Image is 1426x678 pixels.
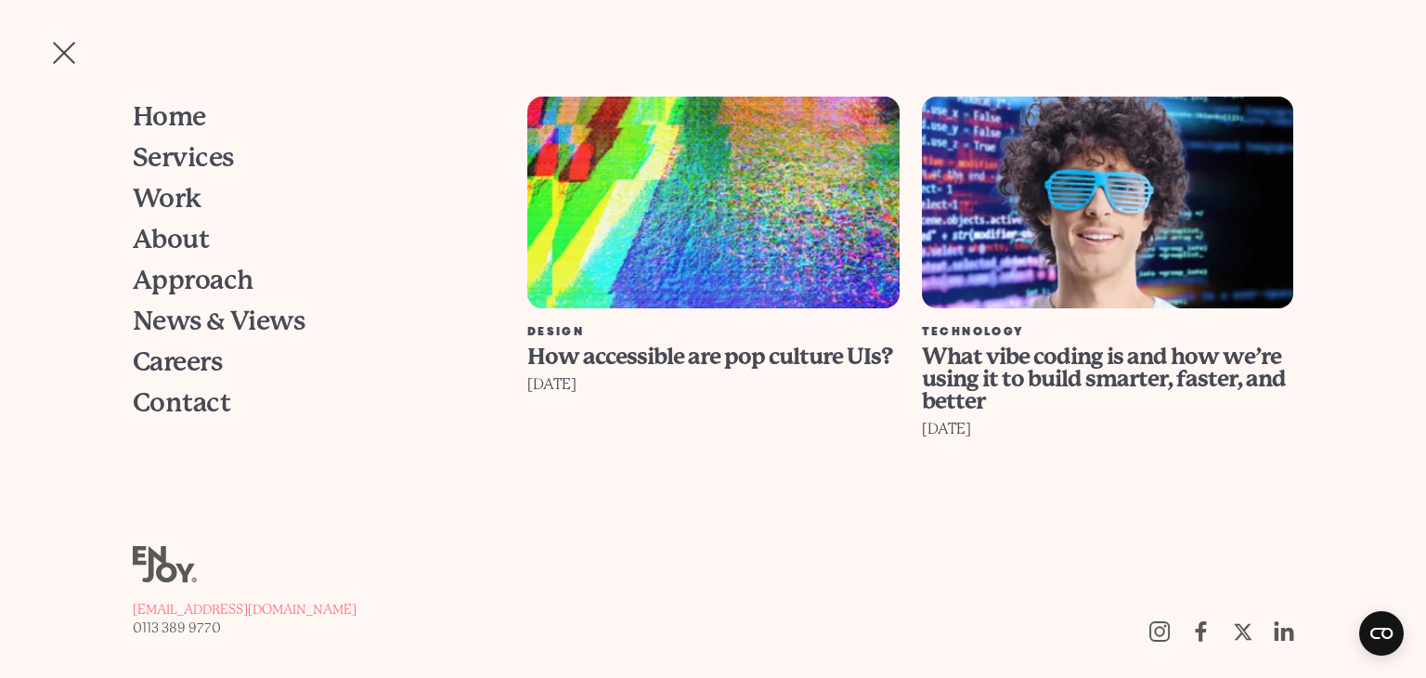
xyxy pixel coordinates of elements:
div: Design [527,327,900,338]
a: [EMAIL_ADDRESS][DOMAIN_NAME] [133,600,356,619]
a: Services [133,137,481,178]
a: News & Views [133,301,481,342]
a: How accessible are pop culture UIs? Design How accessible are pop culture UIs? [DATE] [516,97,911,548]
span: Careers [133,349,222,375]
span: What vibe coding is and how we’re using it to build smarter, faster, and better [922,344,1286,414]
a: About [133,219,481,260]
a: Home [133,97,481,137]
a: https://uk.linkedin.com/company/enjoy-digital [1264,611,1305,652]
a: Follow us on Instagram [1138,611,1180,652]
span: About [133,227,209,253]
span: 0113 389 9770 [133,620,221,635]
a: Contact [133,383,481,424]
img: How accessible are pop culture UIs? [527,97,900,308]
div: [DATE] [527,372,900,398]
span: How accessible are pop culture UIs? [527,344,892,370]
span: Services [133,145,234,171]
a: Careers [133,342,481,383]
a: Follow us on Twitter [1222,611,1264,652]
span: [EMAIL_ADDRESS][DOMAIN_NAME] [133,602,356,617]
div: Technology [922,327,1294,338]
a: Approach [133,260,481,301]
a: Work [133,178,481,219]
span: Contact [133,390,230,416]
a: What vibe coding is and how we’re using it to build smarter, faster, and better Technology What v... [911,97,1305,548]
button: Open CMP widget [1359,611,1404,656]
button: Site navigation [45,33,84,72]
span: News & Views [133,308,305,334]
span: Home [133,104,206,130]
span: Approach [133,267,253,293]
a: Follow us on Facebook [1180,611,1222,652]
a: 0113 389 9770 [133,619,356,637]
span: Work [133,186,201,212]
div: [DATE] [922,416,1294,442]
img: What vibe coding is and how we’re using it to build smarter, faster, and better [922,97,1294,308]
